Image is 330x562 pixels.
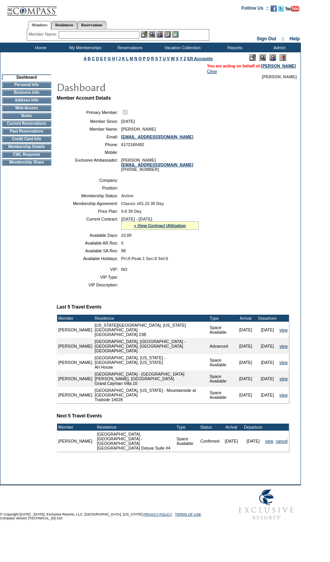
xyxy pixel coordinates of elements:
[121,241,123,245] span: 5
[235,315,257,322] td: Arrival
[57,387,94,403] td: [PERSON_NAME]
[280,376,288,381] a: view
[257,322,278,338] td: [DATE]
[271,8,277,12] a: Become our fan on Facebook
[60,217,118,230] td: Current Contract:
[2,105,51,111] td: Web Access
[256,43,301,52] td: Admin
[94,371,208,387] td: [GEOGRAPHIC_DATA] - [GEOGRAPHIC_DATA][PERSON_NAME], [GEOGRAPHIC_DATA] Grand Cayman Villa 10
[121,158,193,172] span: [PERSON_NAME] [PHONE_NUMBER]
[57,424,94,431] td: Member
[271,5,277,12] img: Become our fan on Facebook
[235,322,257,338] td: [DATE]
[96,431,175,452] td: [GEOGRAPHIC_DATA], [GEOGRAPHIC_DATA] - [GEOGRAPHIC_DATA] [GEOGRAPHIC_DATA] Deluxe Suite #4
[281,36,285,41] span: ::
[57,413,102,419] b: Next 5 Travel Events
[104,56,107,61] a: F
[134,56,137,61] a: N
[60,283,118,287] td: VIP Description:
[121,233,132,238] span: 23.00
[184,56,186,61] a: Z
[176,56,179,61] a: X
[60,233,118,238] td: Available Days:
[280,360,288,365] a: view
[57,354,94,371] td: [PERSON_NAME]
[208,371,235,387] td: Space Available
[147,56,150,61] a: Q
[280,328,288,332] a: view
[96,424,175,431] td: Residence
[60,150,118,155] td: Mobile:
[60,134,118,139] td: Email:
[60,142,118,147] td: Phone:
[242,424,264,431] td: Departure
[212,43,256,52] td: Reports
[139,56,142,61] a: O
[60,241,118,245] td: Available AR Res:
[259,54,266,61] img: View Mode
[164,31,171,38] img: Reservations
[60,275,118,279] td: VIP Type:
[121,193,134,198] span: Active
[94,338,208,354] td: [GEOGRAPHIC_DATA], [GEOGRAPHIC_DATA] - [GEOGRAPHIC_DATA], [GEOGRAPHIC_DATA] [GEOGRAPHIC_DATA]
[121,217,152,221] span: [DATE] - [DATE]
[241,5,269,14] td: Follow Us ::
[235,338,257,354] td: [DATE]
[121,248,126,253] span: 98
[175,424,199,431] td: Type
[163,56,166,61] a: U
[96,56,99,61] a: D
[280,344,288,348] a: view
[171,56,175,61] a: W
[60,127,118,131] td: Member Name:
[199,424,221,431] td: Status
[235,371,257,387] td: [DATE]
[121,134,193,139] a: [EMAIL_ADDRESS][DOMAIN_NAME]
[285,8,299,12] a: Subscribe to our YouTube Channel
[235,387,257,403] td: [DATE]
[92,56,95,61] a: C
[57,431,94,452] td: [PERSON_NAME]
[257,315,278,322] td: Departure
[57,304,101,310] b: Last 5 Travel Events
[57,95,111,101] b: Member Account Details
[60,119,118,124] td: Member Since:
[242,431,264,452] td: [DATE]
[280,393,288,397] a: view
[51,21,77,29] a: Residences
[257,371,278,387] td: [DATE]
[60,158,118,172] td: Exclusive Ambassador:
[149,31,155,38] img: View
[60,248,118,253] td: Available SA Res:
[172,31,179,38] img: b_calculator.gif
[278,8,284,12] a: Follow us on Twitter
[62,43,107,52] td: My Memberships
[28,21,52,29] a: Members
[121,142,144,147] span: 6172160402
[231,485,301,524] img: Exclusive Resorts
[121,209,142,214] span: 0-0 30 Day
[208,315,235,322] td: Type
[143,56,146,61] a: P
[262,74,297,79] span: [PERSON_NAME]
[269,54,276,61] img: Impersonate
[257,36,276,41] a: Sign Out
[60,109,118,116] td: Primary Member:
[143,512,172,516] a: PRIVACY POLICY
[159,56,162,61] a: T
[187,56,213,61] a: ER Accounts
[208,322,235,338] td: Space Available
[278,5,284,12] img: Follow us on Twitter
[60,267,118,272] td: VIP:
[257,387,278,403] td: [DATE]
[2,136,51,142] td: Credit Card Info
[57,371,94,387] td: [PERSON_NAME]
[118,56,121,61] a: J
[207,69,217,74] a: Clear
[208,387,235,403] td: Space Available
[180,56,182,61] a: Y
[167,56,170,61] a: V
[141,31,148,38] img: b_edit.gif
[207,64,296,68] span: You are acting on behalf of:
[84,56,87,61] a: A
